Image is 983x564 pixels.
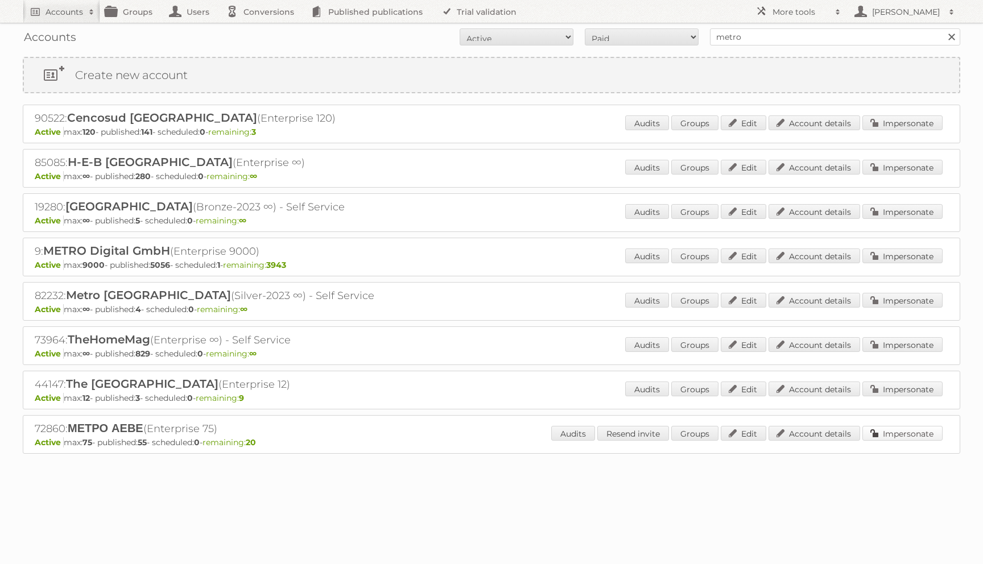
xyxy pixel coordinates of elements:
[198,171,204,181] strong: 0
[35,155,433,170] h2: 85085: (Enterprise ∞)
[82,127,96,137] strong: 120
[721,115,766,130] a: Edit
[135,393,140,403] strong: 3
[82,171,90,181] strong: ∞
[625,204,669,219] a: Audits
[35,437,948,447] p: max: - published: - scheduled: -
[194,437,200,447] strong: 0
[769,293,860,308] a: Account details
[671,248,718,263] a: Groups
[197,304,247,314] span: remaining:
[35,349,948,359] p: max: - published: - scheduled: -
[35,304,948,314] p: max: - published: - scheduled: -
[769,337,860,352] a: Account details
[206,171,257,181] span: remaining:
[862,337,943,352] a: Impersonate
[217,260,220,270] strong: 1
[240,304,247,314] strong: ∞
[266,260,286,270] strong: 3943
[671,426,718,441] a: Groups
[35,244,433,259] h2: 9: (Enterprise 9000)
[862,381,943,396] a: Impersonate
[671,293,718,308] a: Groups
[769,381,860,396] a: Account details
[721,204,766,219] a: Edit
[246,437,256,447] strong: 20
[150,260,170,270] strong: 5056
[66,377,218,391] span: The [GEOGRAPHIC_DATA]
[208,127,256,137] span: remaining:
[671,115,718,130] a: Groups
[82,215,90,226] strong: ∞
[68,421,143,435] span: ΜΕΤΡΟ ΑΕΒΕ
[187,215,193,226] strong: 0
[625,293,669,308] a: Audits
[82,393,90,403] strong: 12
[46,6,83,18] h2: Accounts
[250,171,257,181] strong: ∞
[773,6,829,18] h2: More tools
[671,381,718,396] a: Groups
[35,260,64,270] span: Active
[862,293,943,308] a: Impersonate
[671,204,718,219] a: Groups
[35,288,433,303] h2: 82232: (Silver-2023 ∞) - Self Service
[35,200,433,214] h2: 19280: (Bronze-2023 ∞) - Self Service
[862,204,943,219] a: Impersonate
[251,127,256,137] strong: 3
[35,421,433,436] h2: 72860: (Enterprise 75)
[66,288,231,302] span: Metro [GEOGRAPHIC_DATA]
[68,155,233,169] span: H-E-B [GEOGRAPHIC_DATA]
[223,260,286,270] span: remaining:
[35,215,948,226] p: max: - published: - scheduled: -
[35,377,433,392] h2: 44147: (Enterprise 12)
[721,160,766,175] a: Edit
[625,115,669,130] a: Audits
[24,58,959,92] a: Create new account
[35,393,64,403] span: Active
[135,171,151,181] strong: 280
[862,160,943,175] a: Impersonate
[35,393,948,403] p: max: - published: - scheduled: -
[35,304,64,314] span: Active
[67,111,257,125] span: Cencosud [GEOGRAPHIC_DATA]
[721,426,766,441] a: Edit
[869,6,943,18] h2: [PERSON_NAME]
[769,426,860,441] a: Account details
[597,426,669,441] a: Resend invite
[203,437,256,447] span: remaining:
[196,393,244,403] span: remaining:
[862,248,943,263] a: Impersonate
[862,426,943,441] a: Impersonate
[68,333,150,346] span: TheHomeMag
[35,111,433,126] h2: 90522: (Enterprise 120)
[196,215,246,226] span: remaining:
[141,127,152,137] strong: 141
[206,349,257,359] span: remaining:
[82,349,90,359] strong: ∞
[35,171,64,181] span: Active
[35,349,64,359] span: Active
[65,200,193,213] span: [GEOGRAPHIC_DATA]
[625,381,669,396] a: Audits
[769,160,860,175] a: Account details
[138,437,147,447] strong: 55
[721,381,766,396] a: Edit
[82,437,92,447] strong: 75
[135,304,141,314] strong: 4
[721,337,766,352] a: Edit
[43,244,170,258] span: METRO Digital GmbH
[239,393,244,403] strong: 9
[249,349,257,359] strong: ∞
[187,393,193,403] strong: 0
[239,215,246,226] strong: ∞
[769,204,860,219] a: Account details
[769,115,860,130] a: Account details
[35,437,64,447] span: Active
[35,215,64,226] span: Active
[862,115,943,130] a: Impersonate
[35,171,948,181] p: max: - published: - scheduled: -
[35,333,433,347] h2: 73964: (Enterprise ∞) - Self Service
[721,248,766,263] a: Edit
[135,349,150,359] strong: 829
